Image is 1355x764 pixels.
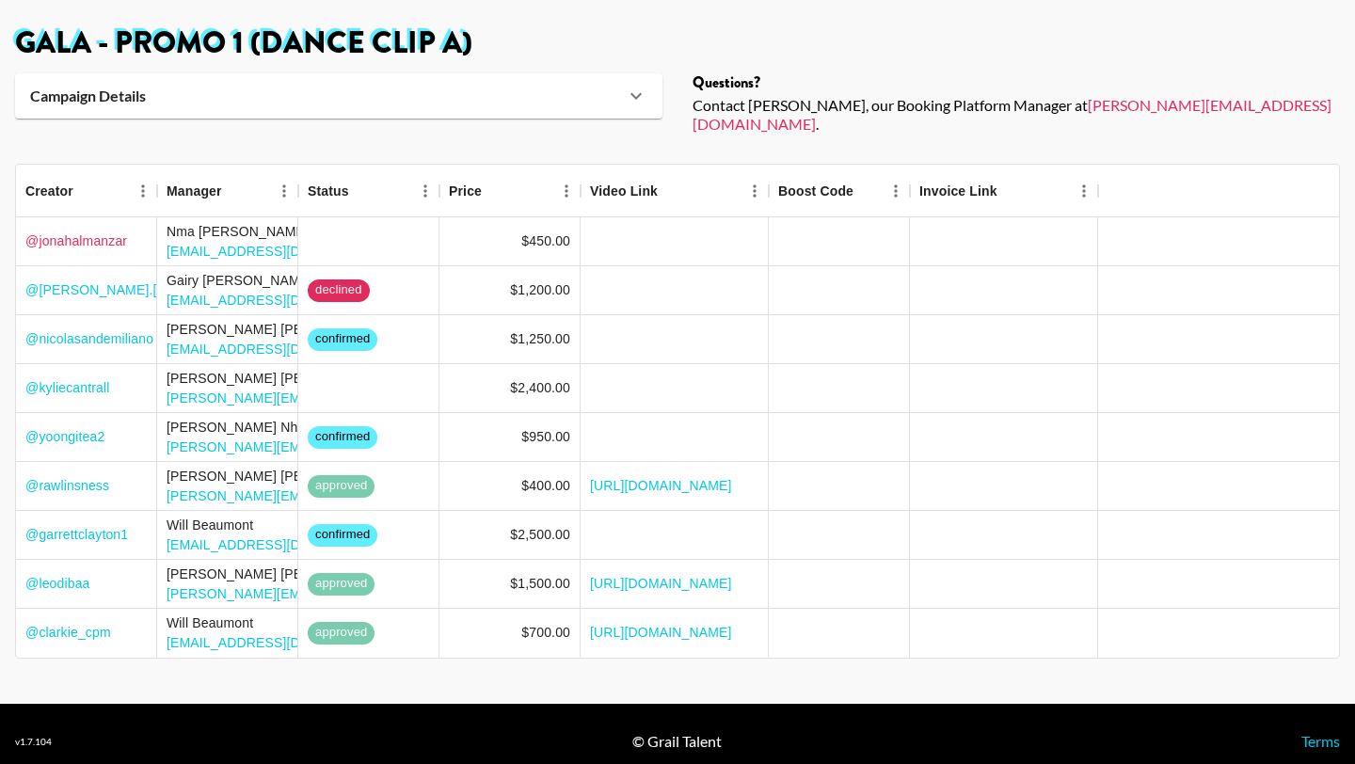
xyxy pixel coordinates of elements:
div: Boost Code [778,165,853,217]
a: @[PERSON_NAME].[PERSON_NAME] [25,280,263,299]
div: Nma [PERSON_NAME] [167,222,393,241]
div: Status [298,165,439,217]
h1: GALA - Promo 1 (Dance Clip A) [15,28,1340,58]
div: Manager [167,165,222,217]
button: Menu [270,177,298,205]
button: Sort [853,178,880,204]
a: [EMAIL_ADDRESS][DOMAIN_NAME] [167,635,393,650]
a: @garrettclayton1 [25,525,128,544]
button: Menu [1070,177,1098,205]
button: Menu [882,177,910,205]
div: Price [439,165,581,217]
button: Sort [222,178,248,204]
span: approved [308,624,375,642]
iframe: Drift Widget Chat Controller [1261,670,1332,741]
div: Will Beaumont [167,613,393,632]
a: @leodibaa [25,574,90,593]
a: [EMAIL_ADDRESS][DOMAIN_NAME] [167,342,393,357]
div: Invoice Link [919,165,997,217]
a: [PERSON_NAME][EMAIL_ADDRESS][DOMAIN_NAME] [167,488,504,503]
a: [PERSON_NAME][EMAIL_ADDRESS][DOMAIN_NAME] [693,96,1331,133]
strong: Campaign Details [30,87,146,105]
div: $700.00 [521,623,570,642]
button: Sort [73,178,100,204]
div: [PERSON_NAME] [PERSON_NAME] [167,565,614,583]
div: $450.00 [521,231,570,250]
div: [PERSON_NAME] [PERSON_NAME] [167,467,504,485]
div: $1,200.00 [510,280,570,299]
span: confirmed [308,526,377,544]
a: [URL][DOMAIN_NAME] [590,574,732,593]
button: Menu [129,177,157,205]
button: Sort [349,178,375,204]
div: © Grail Talent [632,732,722,751]
a: @rawlinsness [25,476,109,495]
div: Campaign Details [15,73,662,119]
div: Manager [157,165,298,217]
button: Sort [482,178,508,204]
a: @clarkie_cpm [25,623,111,642]
span: approved [308,575,375,593]
div: [PERSON_NAME] [PERSON_NAME] [167,369,504,388]
div: $2,500.00 [510,525,570,544]
div: [PERSON_NAME] [PERSON_NAME] [167,320,393,339]
a: [URL][DOMAIN_NAME] [590,623,732,642]
a: [PERSON_NAME][EMAIL_ADDRESS][PERSON_NAME][DOMAIN_NAME] [167,586,614,601]
button: Menu [411,177,439,205]
a: @jonahalmanzar [25,231,127,250]
button: Menu [552,177,581,205]
div: $2,400.00 [510,378,570,397]
div: Will Beaumont [167,516,393,534]
div: $950.00 [521,427,570,446]
button: Sort [658,178,684,204]
div: $400.00 [521,476,570,495]
a: [URL][DOMAIN_NAME] [590,476,732,495]
div: Price [449,165,482,217]
span: confirmed [308,330,377,348]
a: @nicolasandemiliano [25,329,153,348]
a: [PERSON_NAME][EMAIL_ADDRESS][DOMAIN_NAME] [167,390,504,406]
a: [EMAIL_ADDRESS][DOMAIN_NAME] [167,537,393,552]
div: Questions? [693,73,1340,92]
div: $1,250.00 [510,329,570,348]
div: Creator [25,165,73,217]
a: [EMAIL_ADDRESS][DOMAIN_NAME] [167,293,393,308]
div: [PERSON_NAME] Nhu [167,418,725,437]
div: Video Link [590,165,658,217]
div: $1,500.00 [510,574,570,593]
a: [EMAIL_ADDRESS][DOMAIN_NAME] [167,244,393,259]
div: Invoice Link [910,165,1098,217]
a: [PERSON_NAME][EMAIL_ADDRESS][PERSON_NAME][PERSON_NAME][DOMAIN_NAME] [167,439,725,454]
a: @yoongitea2 [25,427,104,446]
div: Creator [16,165,157,217]
div: Boost Code [769,165,910,217]
div: Gairy [PERSON_NAME] [167,271,393,290]
div: Status [308,165,349,217]
div: Contact [PERSON_NAME], our Booking Platform Manager at . [693,96,1340,134]
span: declined [308,281,370,299]
span: approved [308,477,375,495]
a: @kyliecantrall [25,378,109,397]
div: Video Link [581,165,769,217]
div: v 1.7.104 [15,736,52,748]
span: confirmed [308,428,377,446]
button: Sort [997,178,1024,204]
button: Menu [741,177,769,205]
